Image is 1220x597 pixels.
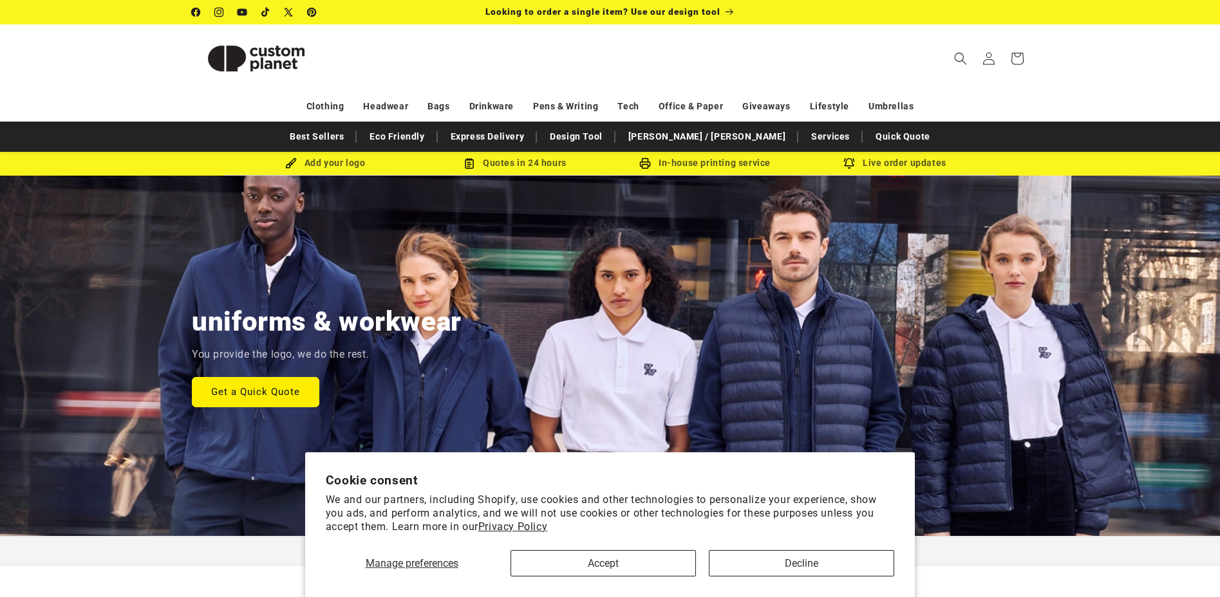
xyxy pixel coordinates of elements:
a: Best Sellers [283,125,350,148]
div: Live order updates [800,155,990,171]
a: Privacy Policy [478,520,547,533]
a: Headwear [363,95,408,118]
div: In-house printing service [610,155,800,171]
a: Eco Friendly [363,125,431,148]
span: Manage preferences [366,557,458,569]
a: Bags [427,95,449,118]
a: Express Delivery [444,125,531,148]
img: Brush Icon [285,158,297,169]
h2: Cookie consent [326,473,895,488]
img: In-house printing [639,158,651,169]
a: Clothing [306,95,344,118]
a: Services [805,125,856,148]
a: Umbrellas [868,95,914,118]
a: Custom Planet [187,24,325,92]
p: You provide the logo, we do the rest. [192,345,369,364]
a: Quick Quote [869,125,937,148]
h2: uniforms & workwear [192,304,462,339]
a: Lifestyle [810,95,849,118]
img: Custom Planet [192,30,321,87]
a: Pens & Writing [533,95,598,118]
a: Drinkware [469,95,514,118]
p: We and our partners, including Shopify, use cookies and other technologies to personalize your ex... [326,493,895,533]
button: Accept [511,550,696,576]
a: Office & Paper [659,95,723,118]
a: [PERSON_NAME] / [PERSON_NAME] [622,125,792,148]
a: Get a Quick Quote [192,376,319,407]
a: Tech [617,95,639,118]
a: Giveaways [742,95,790,118]
div: Quotes in 24 hours [420,155,610,171]
summary: Search [946,44,975,73]
span: Looking to order a single item? Use our design tool [485,6,720,17]
a: Design Tool [543,125,609,148]
button: Decline [709,550,894,576]
img: Order updates [843,158,855,169]
div: Add your logo [230,155,420,171]
button: Manage preferences [326,550,498,576]
img: Order Updates Icon [464,158,475,169]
